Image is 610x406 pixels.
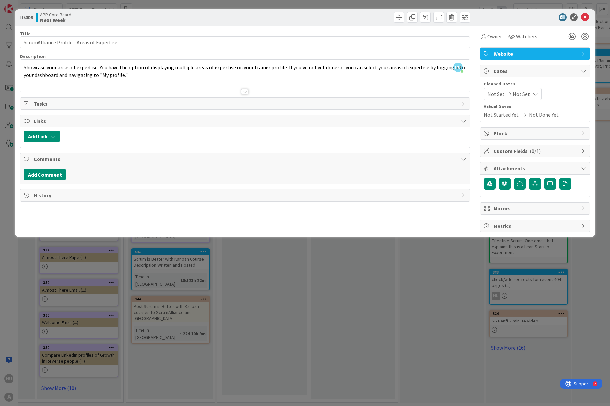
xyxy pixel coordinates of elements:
[20,36,470,48] input: type card name here...
[529,111,559,119] span: Not Done Yet
[494,67,578,75] span: Dates
[487,33,502,40] span: Owner
[494,204,578,212] span: Mirrors
[453,63,463,72] span: HU
[24,131,60,142] button: Add Link
[484,111,519,119] span: Not Started Yet
[513,90,530,98] span: Not Set
[25,14,33,21] b: 408
[516,33,537,40] span: Watchers
[40,12,71,17] span: APR Core Board
[20,31,31,36] label: Title
[24,64,466,78] span: Showcase your areas of expertise. You have the option of displaying multiple areas of expertise o...
[487,90,505,98] span: Not Set
[494,164,578,172] span: Attachments
[494,222,578,230] span: Metrics
[24,169,66,180] button: Add Comment
[494,50,578,58] span: Website
[484,103,586,110] span: Actual Dates
[34,3,36,8] div: 2
[494,130,578,137] span: Block
[530,148,541,154] span: ( 0/1 )
[34,155,457,163] span: Comments
[494,147,578,155] span: Custom Fields
[34,191,457,199] span: History
[34,117,457,125] span: Links
[40,17,71,23] b: Next Week
[34,100,457,107] span: Tasks
[20,53,46,59] span: Description
[14,1,30,9] span: Support
[20,13,33,21] span: ID
[484,81,586,87] span: Planned Dates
